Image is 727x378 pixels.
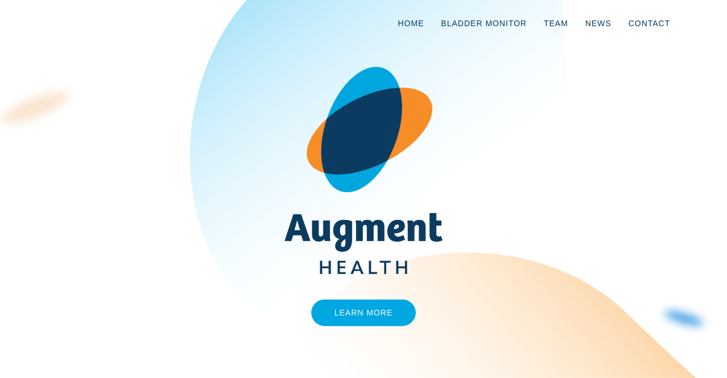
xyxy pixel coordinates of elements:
[390,5,433,42] a: Home
[276,67,451,275] img: AugmentHealth_FullColor_Transparent.png
[535,5,576,42] a: Team
[311,300,416,326] a: Learn More
[620,5,679,42] a: Contact
[576,5,620,42] a: News
[48,19,94,30] img: logo
[433,5,536,42] a: Bladder Monitor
